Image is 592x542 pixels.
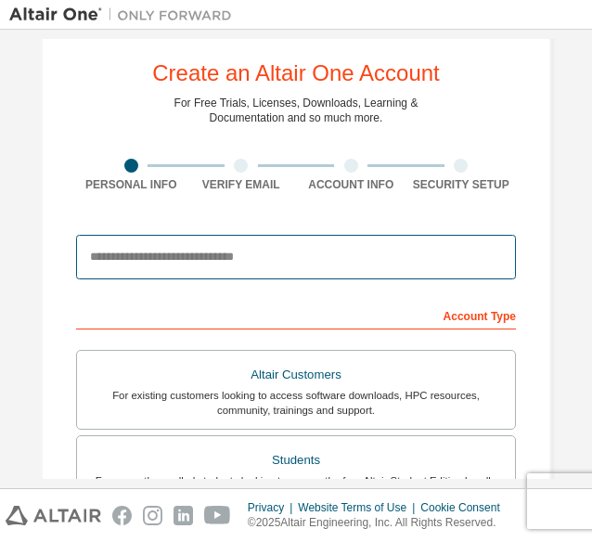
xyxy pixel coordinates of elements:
[174,506,193,525] img: linkedin.svg
[6,506,101,525] img: altair_logo.svg
[406,177,517,192] div: Security Setup
[76,300,516,329] div: Account Type
[88,388,504,418] div: For existing customers looking to access software downloads, HPC resources, community, trainings ...
[88,473,504,503] div: For currently enrolled students looking to access the free Altair Student Edition bundle and all ...
[174,96,418,125] div: For Free Trials, Licenses, Downloads, Learning & Documentation and so much more.
[204,506,231,525] img: youtube.svg
[187,177,297,192] div: Verify Email
[420,500,510,515] div: Cookie Consent
[112,506,132,525] img: facebook.svg
[143,506,162,525] img: instagram.svg
[248,515,511,531] p: © 2025 Altair Engineering, Inc. All Rights Reserved.
[88,362,504,388] div: Altair Customers
[296,177,406,192] div: Account Info
[88,447,504,473] div: Students
[9,6,241,24] img: Altair One
[248,500,298,515] div: Privacy
[152,62,440,84] div: Create an Altair One Account
[76,177,187,192] div: Personal Info
[298,500,420,515] div: Website Terms of Use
